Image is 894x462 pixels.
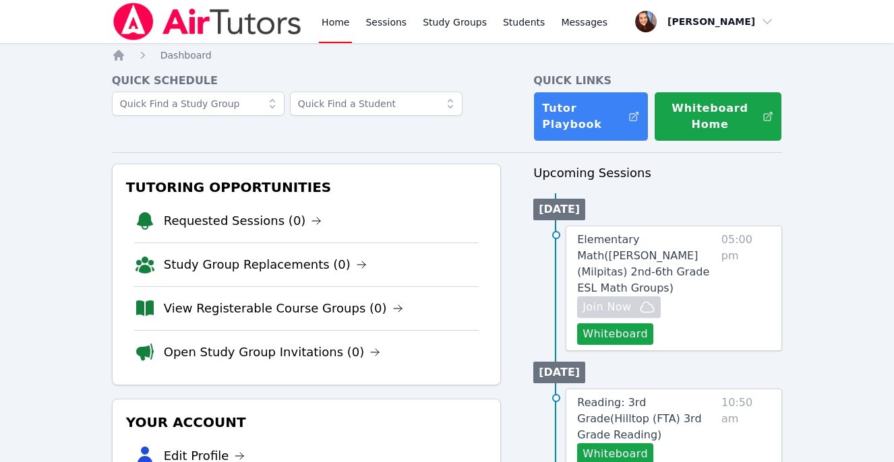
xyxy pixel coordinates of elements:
input: Quick Find a Student [290,92,463,116]
li: [DATE] [533,362,585,383]
a: View Registerable Course Groups (0) [164,299,403,318]
a: Dashboard [160,48,212,62]
a: Study Group Replacements (0) [164,255,367,274]
a: Requested Sessions (0) [164,211,322,230]
input: Quick Find a Study Group [112,92,285,116]
button: Whiteboard [577,323,653,345]
span: Reading: 3rd Grade ( Hilltop (FTA) 3rd Grade Reading ) [577,396,701,441]
nav: Breadcrumb [112,48,783,62]
button: Join Now [577,296,661,318]
a: Elementary Math([PERSON_NAME] (Milpitas) 2nd-6th Grade ESL Math Groups) [577,232,716,296]
a: Open Study Group Invitations (0) [164,343,381,362]
li: [DATE] [533,199,585,220]
img: Air Tutors [112,3,303,40]
span: Elementary Math ( [PERSON_NAME] (Milpitas) 2nd-6th Grade ESL Math Groups ) [577,233,709,294]
h3: Upcoming Sessions [533,164,782,183]
span: Dashboard [160,50,212,61]
h3: Your Account [123,410,490,434]
a: Tutor Playbook [533,92,649,141]
h4: Quick Links [533,73,782,89]
span: Messages [561,15,607,29]
button: Whiteboard Home [654,92,782,141]
span: 05:00 pm [721,232,771,345]
h4: Quick Schedule [112,73,502,89]
h3: Tutoring Opportunities [123,175,490,199]
span: Join Now [583,299,631,315]
a: Reading: 3rd Grade(Hilltop (FTA) 3rd Grade Reading) [577,395,716,443]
